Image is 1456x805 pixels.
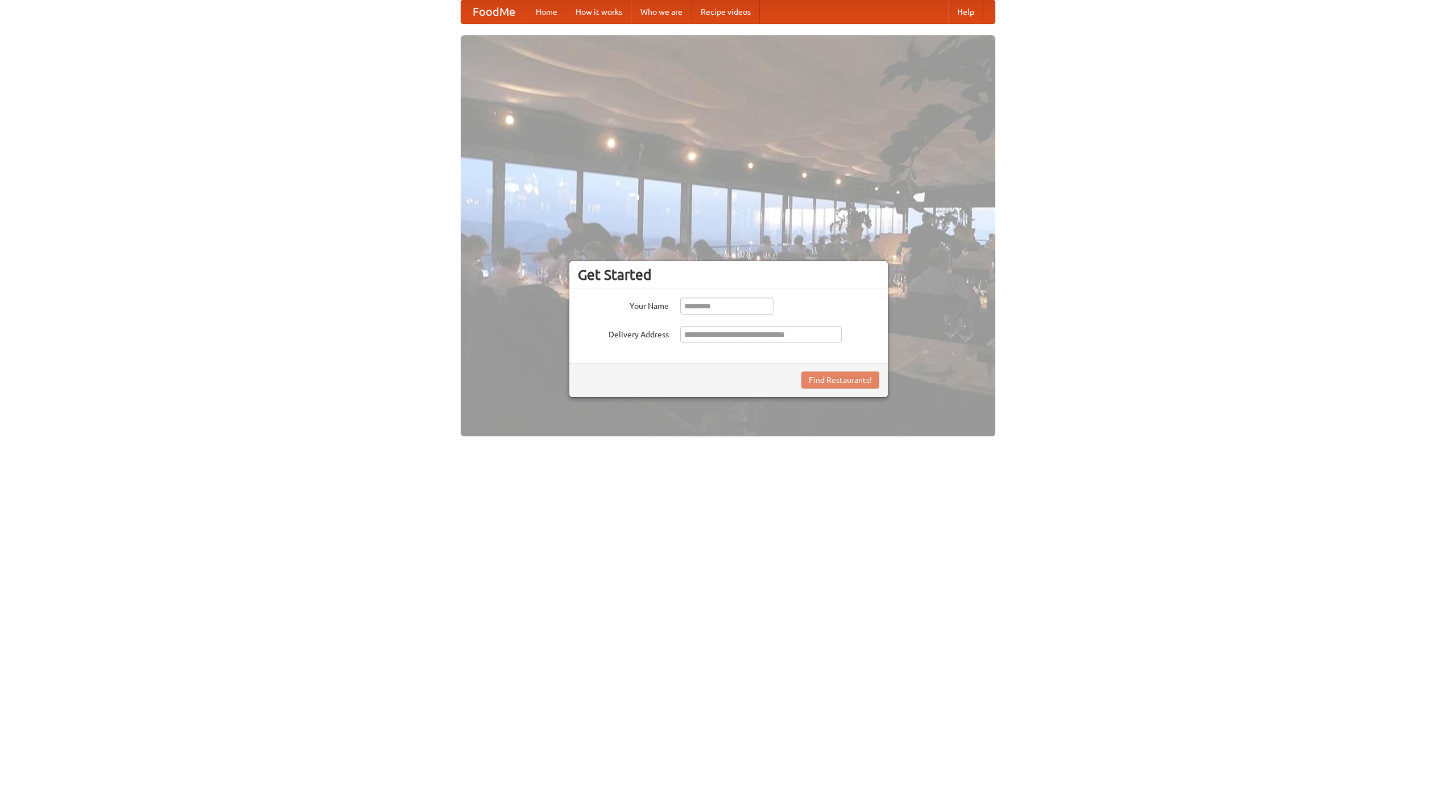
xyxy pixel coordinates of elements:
label: Your Name [578,298,669,312]
button: Find Restaurants! [801,371,879,389]
h3: Get Started [578,266,879,283]
a: FoodMe [461,1,527,23]
a: How it works [566,1,631,23]
a: Help [948,1,983,23]
a: Recipe videos [692,1,760,23]
label: Delivery Address [578,326,669,340]
a: Home [527,1,566,23]
a: Who we are [631,1,692,23]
